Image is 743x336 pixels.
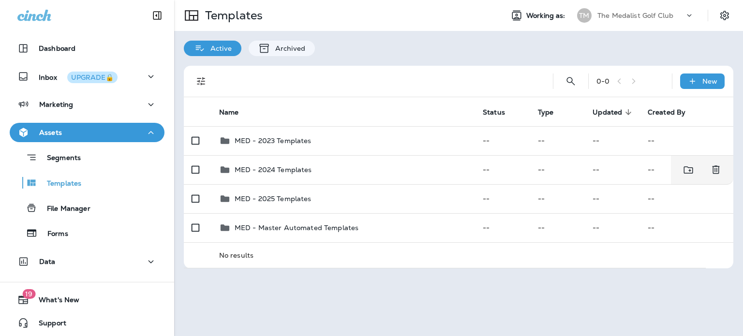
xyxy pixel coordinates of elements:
[10,223,164,243] button: Forms
[10,198,164,218] button: File Manager
[10,39,164,58] button: Dashboard
[702,77,717,85] p: New
[37,154,81,163] p: Segments
[561,72,580,91] button: Search Templates
[235,224,358,232] p: MED - Master Automated Templates
[71,74,114,81] div: UPGRADE🔒
[538,108,566,117] span: Type
[39,101,73,108] p: Marketing
[530,155,585,184] td: --
[706,160,726,180] button: Delete
[219,108,252,117] span: Name
[475,213,530,242] td: --
[475,155,530,184] td: --
[29,296,79,307] span: What's New
[593,108,635,117] span: Updated
[585,126,640,155] td: --
[640,126,733,155] td: --
[597,12,673,19] p: The Medalist Golf Club
[37,179,81,189] p: Templates
[219,108,239,117] span: Name
[640,184,733,213] td: --
[530,126,585,155] td: --
[22,289,35,299] span: 19
[144,6,171,25] button: Collapse Sidebar
[29,319,66,331] span: Support
[577,8,592,23] div: TM
[475,126,530,155] td: --
[483,108,518,117] span: Status
[640,213,733,242] td: --
[10,67,164,86] button: InboxUPGRADE🔒
[526,12,567,20] span: Working as:
[593,108,622,117] span: Updated
[39,72,118,82] p: Inbox
[585,184,640,213] td: --
[10,95,164,114] button: Marketing
[679,160,698,180] button: Move to folder
[206,44,232,52] p: Active
[201,8,263,23] p: Templates
[530,213,585,242] td: --
[585,155,640,184] td: --
[10,313,164,333] button: Support
[585,213,640,242] td: --
[67,72,118,83] button: UPGRADE🔒
[648,108,685,117] span: Created By
[235,166,312,174] p: MED - 2024 Templates
[475,184,530,213] td: --
[10,147,164,168] button: Segments
[10,173,164,193] button: Templates
[10,123,164,142] button: Assets
[596,77,609,85] div: 0 - 0
[235,195,312,203] p: MED - 2025 Templates
[270,44,305,52] p: Archived
[483,108,505,117] span: Status
[640,155,706,184] td: --
[39,258,56,265] p: Data
[192,72,211,91] button: Filters
[211,242,706,268] td: No results
[10,252,164,271] button: Data
[716,7,733,24] button: Settings
[235,137,312,145] p: MED - 2023 Templates
[38,230,68,239] p: Forms
[37,205,90,214] p: File Manager
[39,129,62,136] p: Assets
[648,108,698,117] span: Created By
[10,290,164,309] button: 19What's New
[538,108,554,117] span: Type
[530,184,585,213] td: --
[39,44,75,52] p: Dashboard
